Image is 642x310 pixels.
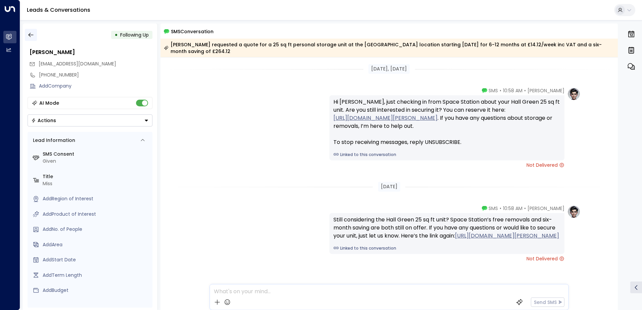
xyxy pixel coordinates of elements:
label: SMS Consent [43,151,150,158]
span: • [524,87,526,94]
div: Actions [31,117,56,123]
div: AddNo. of People [43,226,150,233]
span: 10:58 AM [503,205,522,212]
a: Linked to this conversation [333,152,560,158]
span: Not Delivered [526,162,564,168]
div: AddRegion of Interest [43,195,150,202]
span: [PERSON_NAME] [528,87,564,94]
span: Not Delivered [526,255,564,262]
div: [PERSON_NAME] requested a quote for a 25 sq ft personal storage unit at the [GEOGRAPHIC_DATA] loc... [164,41,614,55]
div: AddStart Date [43,256,150,263]
div: AddArea [43,241,150,248]
span: 10:58 AM [503,87,522,94]
label: Title [43,173,150,180]
div: Still considering the Hall Green 25 sq ft unit? Space Station’s free removals and six-month savin... [333,216,560,240]
span: • [500,205,501,212]
div: AddTerm Length [43,272,150,279]
label: Source [43,302,150,309]
img: profile-logo.png [567,87,581,101]
div: Button group with a nested menu [28,114,152,126]
div: [PERSON_NAME] [30,48,152,56]
span: [PERSON_NAME] [528,205,564,212]
div: [DATE] [378,182,400,192]
span: • [500,87,501,94]
div: Hi [PERSON_NAME], just checking in from Space Station about your Hall Green 25 sq ft unit. Are yo... [333,98,560,146]
div: AddCompany [39,83,152,90]
span: Following Up [120,32,149,38]
a: [URL][DOMAIN_NAME][PERSON_NAME] [333,114,438,122]
a: [URL][DOMAIN_NAME][PERSON_NAME] [455,232,559,240]
span: • [524,205,526,212]
div: Given [43,158,150,165]
span: SMS [489,87,498,94]
a: Linked to this conversation [333,245,560,251]
div: [PHONE_NUMBER] [39,71,152,79]
div: Miss [43,180,150,187]
span: blobbycat@live.com [39,60,116,67]
img: profile-logo.png [567,205,581,218]
a: Leads & Conversations [27,6,90,14]
span: SMS [489,205,498,212]
span: [EMAIL_ADDRESS][DOMAIN_NAME] [39,60,116,67]
div: AddBudget [43,287,150,294]
div: AddProduct of Interest [43,211,150,218]
span: SMS Conversation [171,28,214,35]
div: • [114,29,118,41]
button: Actions [28,114,152,126]
div: AI Mode [39,100,59,106]
div: Lead Information [31,137,75,144]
